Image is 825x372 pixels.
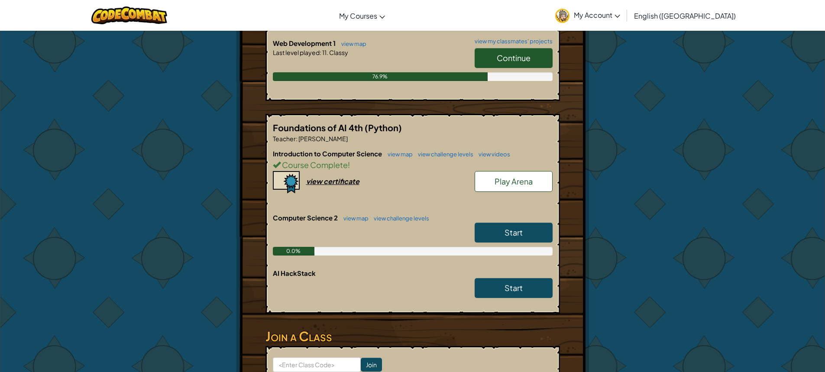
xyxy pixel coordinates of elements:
a: Start [475,278,553,298]
span: (Python) [365,122,402,133]
div: 0.0% [273,247,315,256]
a: view challenge levels [369,215,429,222]
span: Computer Science 2 [273,213,339,222]
span: Last level played [273,49,320,56]
span: 11. [321,49,328,56]
span: : [296,135,298,142]
a: view certificate [273,177,359,186]
span: Course Complete [281,160,348,170]
img: avatar [555,9,569,23]
span: Introduction to Computer Science [273,149,383,158]
a: English ([GEOGRAPHIC_DATA]) [630,4,740,27]
span: [PERSON_NAME] [298,135,348,142]
h3: Join a Class [265,327,560,346]
a: My Courses [335,4,389,27]
div: view certificate [306,177,359,186]
span: Foundations of AI 4th [273,122,365,133]
img: certificate-icon.png [273,171,300,194]
a: My Account [551,2,624,29]
span: Continue [497,53,531,63]
input: Join [361,358,382,372]
span: My Courses [339,11,377,20]
span: English ([GEOGRAPHIC_DATA]) [634,11,736,20]
span: AI HackStack [273,269,316,277]
a: view challenge levels [414,151,473,158]
a: view map [337,40,366,47]
span: : [320,49,321,56]
span: Play Arena [495,176,533,186]
span: ! [348,160,350,170]
a: view my classmates' projects [470,39,553,44]
img: CodeCombat logo [91,6,167,24]
span: Teacher [273,135,296,142]
div: 76.9% [273,72,488,81]
span: My Account [574,10,620,19]
span: Classy [328,49,348,56]
span: Start [505,227,523,237]
span: Web Development 1 [273,39,337,47]
a: view videos [474,151,510,158]
a: view map [383,151,413,158]
span: Start [505,283,523,293]
input: <Enter Class Code> [273,357,361,372]
a: view map [339,215,369,222]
